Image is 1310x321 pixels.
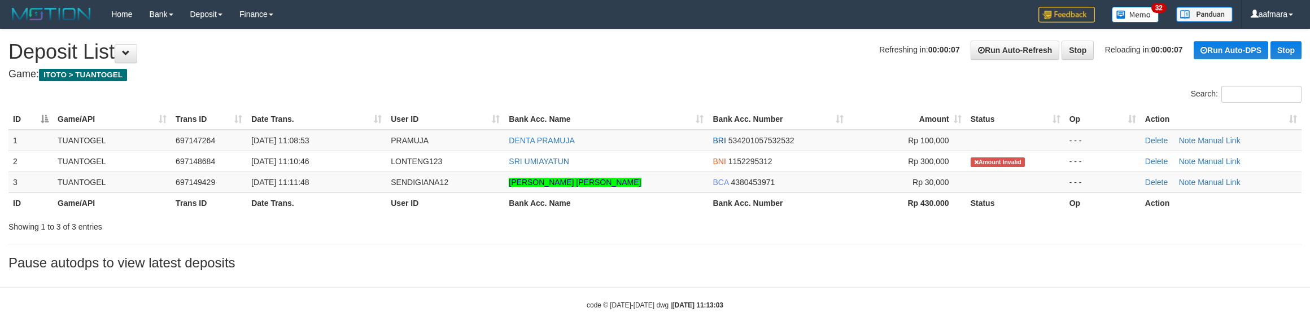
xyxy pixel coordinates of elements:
th: Status [966,192,1065,213]
th: Game/API: activate to sort column ascending [53,109,171,130]
span: 697148684 [176,157,215,166]
a: Note [1179,136,1196,145]
a: SRI UMIAYATUN [509,157,569,166]
a: [PERSON_NAME] [PERSON_NAME] [509,178,641,187]
a: Manual Link [1198,157,1241,166]
span: SENDIGIANA12 [391,178,448,187]
th: Bank Acc. Name [504,192,708,213]
a: DENTA PRAMUJA [509,136,574,145]
td: - - - [1065,130,1141,151]
th: Amount: activate to sort column ascending [848,109,966,130]
td: 2 [8,151,53,172]
a: Run Auto-DPS [1194,41,1268,59]
div: Showing 1 to 3 of 3 entries [8,217,538,232]
td: 3 [8,172,53,192]
td: - - - [1065,151,1141,172]
h1: Deposit List [8,41,1302,63]
span: Refreshing in: [879,45,959,54]
a: Note [1179,157,1196,166]
span: Reloading in: [1105,45,1183,54]
span: PRAMUJA [391,136,429,145]
td: TUANTOGEL [53,130,171,151]
span: 32 [1151,3,1167,13]
span: Rp 100,000 [908,136,949,145]
th: Date Trans.: activate to sort column ascending [247,109,386,130]
img: MOTION_logo.png [8,6,94,23]
span: LONTENG123 [391,157,442,166]
a: Manual Link [1198,178,1241,187]
a: Run Auto-Refresh [971,41,1059,60]
a: Delete [1145,136,1168,145]
th: ID [8,192,53,213]
th: Date Trans. [247,192,386,213]
th: Trans ID [171,192,247,213]
span: [DATE] 11:10:46 [251,157,309,166]
input: Search: [1221,86,1302,103]
h4: Game: [8,69,1302,80]
strong: [DATE] 11:13:03 [673,301,723,309]
th: Action: activate to sort column ascending [1141,109,1302,130]
span: Copy 534201057532532 to clipboard [728,136,794,145]
span: 697149429 [176,178,215,187]
th: Action [1141,192,1302,213]
th: User ID: activate to sort column ascending [386,109,504,130]
span: BNI [713,157,726,166]
th: Status: activate to sort column ascending [966,109,1065,130]
th: Bank Acc. Name: activate to sort column ascending [504,109,708,130]
h3: Pause autodps to view latest deposits [8,256,1302,270]
span: Amount is not matched [971,157,1025,167]
span: BRI [713,136,726,145]
img: Button%20Memo.svg [1112,7,1159,23]
a: Stop [1270,41,1302,59]
th: Trans ID: activate to sort column ascending [171,109,247,130]
span: 697147264 [176,136,215,145]
th: User ID [386,192,504,213]
td: TUANTOGEL [53,172,171,192]
span: Copy 4380453971 to clipboard [731,178,775,187]
span: Copy 1152295312 to clipboard [728,157,772,166]
span: BCA [713,178,728,187]
th: Op: activate to sort column ascending [1065,109,1141,130]
strong: 00:00:07 [1151,45,1183,54]
span: Rp 300,000 [908,157,949,166]
span: ITOTO > TUANTOGEL [39,69,127,81]
a: Delete [1145,178,1168,187]
strong: 00:00:07 [928,45,960,54]
th: Rp 430.000 [848,192,966,213]
span: [DATE] 11:08:53 [251,136,309,145]
a: Stop [1062,41,1094,60]
td: 1 [8,130,53,151]
th: Game/API [53,192,171,213]
td: - - - [1065,172,1141,192]
td: TUANTOGEL [53,151,171,172]
a: Delete [1145,157,1168,166]
span: [DATE] 11:11:48 [251,178,309,187]
th: Bank Acc. Number [708,192,848,213]
img: panduan.png [1176,7,1233,22]
a: Manual Link [1198,136,1241,145]
img: Feedback.jpg [1038,7,1095,23]
a: Note [1179,178,1196,187]
small: code © [DATE]-[DATE] dwg | [587,301,723,309]
label: Search: [1191,86,1302,103]
span: Rp 30,000 [912,178,949,187]
th: Bank Acc. Number: activate to sort column ascending [708,109,848,130]
th: ID: activate to sort column descending [8,109,53,130]
th: Op [1065,192,1141,213]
